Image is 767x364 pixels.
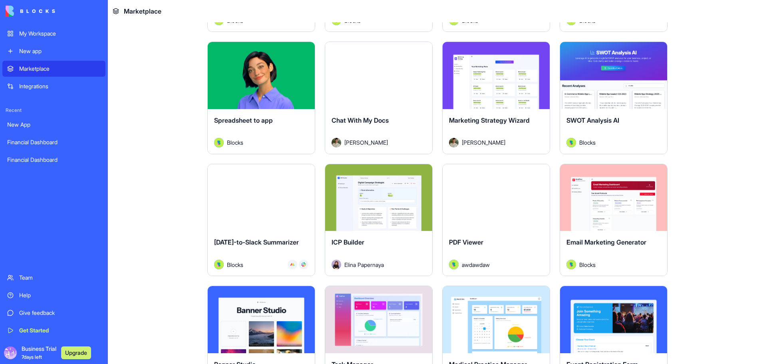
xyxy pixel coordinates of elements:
[214,238,299,246] span: [DATE]-to-Slack Summarizer
[332,238,364,246] span: ICP Builder
[19,30,101,38] div: My Workspace
[462,261,490,269] span: awdawdaw
[19,326,101,334] div: Get Started
[2,287,105,303] a: Help
[19,65,101,73] div: Marketplace
[227,261,243,269] span: Blocks
[7,156,101,164] div: Financial Dashboard
[19,274,101,282] div: Team
[2,107,105,113] span: Recent
[449,138,459,147] img: Avatar
[124,6,161,16] span: Marketplace
[22,354,42,360] span: 7 days left
[19,291,101,299] div: Help
[290,262,295,267] img: Monday_mgmdm1.svg
[61,346,91,359] button: Upgrade
[325,42,433,154] a: Chat With My DocsAvatar[PERSON_NAME]
[560,164,668,276] a: Email Marketing GeneratorAvatarBlocks
[301,262,306,267] img: Slack_i955cf.svg
[214,138,224,147] img: Avatar
[6,6,55,17] img: logo
[207,164,315,276] a: [DATE]-to-Slack SummarizerAvatarBlocks
[579,138,596,147] span: Blocks
[344,261,384,269] span: Elina Papernaya
[442,42,550,154] a: Marketing Strategy WizardAvatar[PERSON_NAME]
[7,138,101,146] div: Financial Dashboard
[2,61,105,77] a: Marketplace
[4,346,17,359] img: ACg8ocK7tC6GmUTa3wYSindAyRLtnC5UahbIIijpwl7Jo_uOzWMSvt0=s96-c
[22,345,56,361] span: Business Trial
[566,260,576,269] img: Avatar
[332,116,389,124] span: Chat With My Docs
[2,43,105,59] a: New app
[449,238,483,246] span: PDF Viewer
[579,261,596,269] span: Blocks
[332,260,341,269] img: Avatar
[566,116,619,124] span: SWOT Analysis AI
[19,82,101,90] div: Integrations
[566,238,646,246] span: Email Marketing Generator
[2,26,105,42] a: My Workspace
[332,138,341,147] img: Avatar
[227,138,243,147] span: Blocks
[2,305,105,321] a: Give feedback
[442,164,550,276] a: PDF ViewerAvatarawdawdaw
[560,42,668,154] a: SWOT Analysis AIAvatarBlocks
[2,78,105,94] a: Integrations
[214,116,273,124] span: Spreadsheet to app
[7,121,101,129] div: New App
[19,309,101,317] div: Give feedback
[566,138,576,147] img: Avatar
[325,164,433,276] a: ICP BuilderAvatarElina Papernaya
[344,138,388,147] span: [PERSON_NAME]
[449,260,459,269] img: Avatar
[2,134,105,150] a: Financial Dashboard
[207,42,315,154] a: Spreadsheet to appAvatarBlocks
[19,47,101,55] div: New app
[2,322,105,338] a: Get Started
[449,116,530,124] span: Marketing Strategy Wizard
[462,138,505,147] span: [PERSON_NAME]
[2,117,105,133] a: New App
[2,152,105,168] a: Financial Dashboard
[214,260,224,269] img: Avatar
[2,270,105,286] a: Team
